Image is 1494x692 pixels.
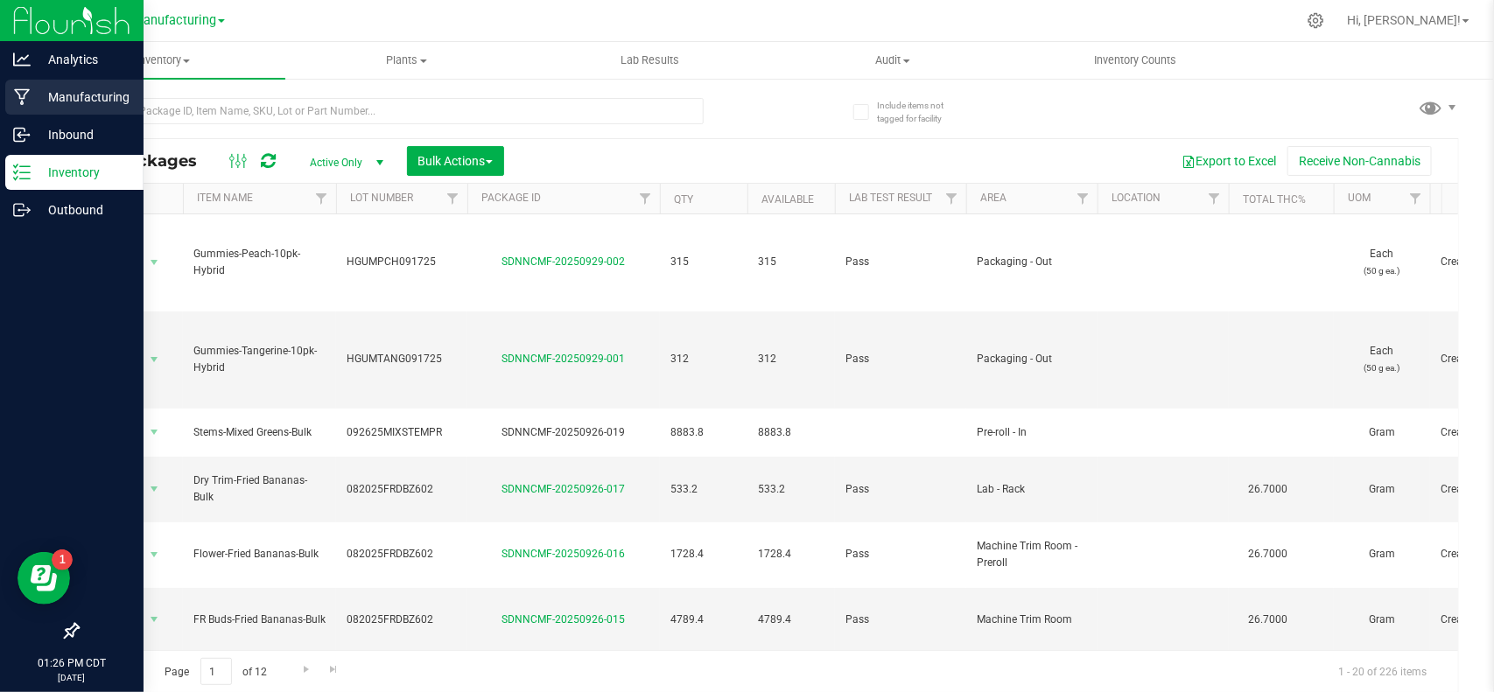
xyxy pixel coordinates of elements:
[845,481,956,498] span: Pass
[285,42,529,79] a: Plants
[758,254,824,270] span: 315
[670,424,737,441] span: 8883.8
[31,162,136,183] p: Inventory
[31,87,136,108] p: Manufacturing
[980,192,1007,204] a: Area
[1344,246,1420,279] span: Each
[845,612,956,628] span: Pass
[670,612,737,628] span: 4789.4
[18,552,70,605] iframe: Resource center
[77,98,704,124] input: Search Package ID, Item Name, SKU, Lot or Part Number...
[1243,193,1306,206] a: Total THC%
[1401,184,1430,213] a: Filter
[307,184,336,213] a: Filter
[193,546,326,563] span: Flower-Fried Bananas-Bulk
[758,481,824,498] span: 533.2
[977,254,1087,270] span: Packaging - Out
[193,424,326,441] span: Stems-Mixed Greens-Bulk
[481,192,541,204] a: Package ID
[144,542,165,567] span: select
[1324,658,1441,684] span: 1 - 20 of 226 items
[200,658,232,685] input: 1
[347,481,457,498] span: 082025FRDBZ602
[91,151,214,171] span: All Packages
[144,250,165,275] span: select
[347,254,457,270] span: HGUMPCH091725
[193,246,326,279] span: Gummies-Peach-10pk-Hybrid
[758,424,824,441] span: 8883.8
[1239,477,1296,502] span: 26.7000
[31,199,136,220] p: Outbound
[144,347,165,372] span: select
[977,351,1087,367] span: Packaging - Out
[758,612,824,628] span: 4789.4
[293,658,319,682] a: Go to the next page
[1200,184,1229,213] a: Filter
[761,193,814,206] a: Available
[977,538,1087,571] span: Machine Trim Room - Preroll
[8,671,136,684] p: [DATE]
[42,42,285,79] a: Inventory
[1239,607,1296,633] span: 26.7000
[674,193,693,206] a: Qty
[1347,13,1461,27] span: Hi, [PERSON_NAME]!
[347,612,457,628] span: 082025FRDBZ602
[31,124,136,145] p: Inbound
[1239,542,1296,567] span: 26.7000
[286,52,528,68] span: Plants
[8,655,136,671] p: 01:26 PM CDT
[528,42,771,79] a: Lab Results
[193,612,326,628] span: FR Buds-Fried Bananas-Bulk
[144,477,165,501] span: select
[321,658,347,682] a: Go to the last page
[1305,12,1327,29] div: Manage settings
[347,351,457,367] span: HGUMTANG091725
[502,353,626,365] a: SDNNCMF-20250929-001
[1344,424,1420,441] span: Gram
[845,254,956,270] span: Pass
[193,472,326,506] span: Dry Trim-Fried Bananas-Bulk
[31,49,136,70] p: Analytics
[877,99,964,125] span: Include items not tagged for facility
[670,254,737,270] span: 315
[1348,192,1371,204] a: UOM
[144,420,165,444] span: select
[937,184,966,213] a: Filter
[347,546,457,563] span: 082025FRDBZ602
[1344,612,1420,628] span: Gram
[772,52,1014,68] span: Audit
[670,481,737,498] span: 533.2
[465,424,663,441] div: SDNNCMF-20250926-019
[771,42,1014,79] a: Audit
[1287,146,1432,176] button: Receive Non-Cannabis
[758,546,824,563] span: 1728.4
[1069,184,1098,213] a: Filter
[407,146,504,176] button: Bulk Actions
[670,546,737,563] span: 1728.4
[845,351,956,367] span: Pass
[502,548,626,560] a: SDNNCMF-20250926-016
[347,424,457,441] span: 092625MIXSTEMPR
[438,184,467,213] a: Filter
[197,192,253,204] a: Item Name
[977,424,1087,441] span: Pre-roll - In
[132,13,216,28] span: Manufacturing
[144,607,165,632] span: select
[13,164,31,181] inline-svg: Inventory
[13,51,31,68] inline-svg: Analytics
[13,201,31,219] inline-svg: Outbound
[502,255,626,268] a: SDNNCMF-20250929-002
[418,154,493,168] span: Bulk Actions
[1014,42,1258,79] a: Inventory Counts
[502,483,626,495] a: SDNNCMF-20250926-017
[977,481,1087,498] span: Lab - Rack
[1071,52,1201,68] span: Inventory Counts
[42,52,285,68] span: Inventory
[631,184,660,213] a: Filter
[977,612,1087,628] span: Machine Trim Room
[1344,262,1420,279] p: (50 g ea.)
[150,658,282,685] span: Page of 12
[849,192,932,204] a: Lab Test Result
[1344,481,1420,498] span: Gram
